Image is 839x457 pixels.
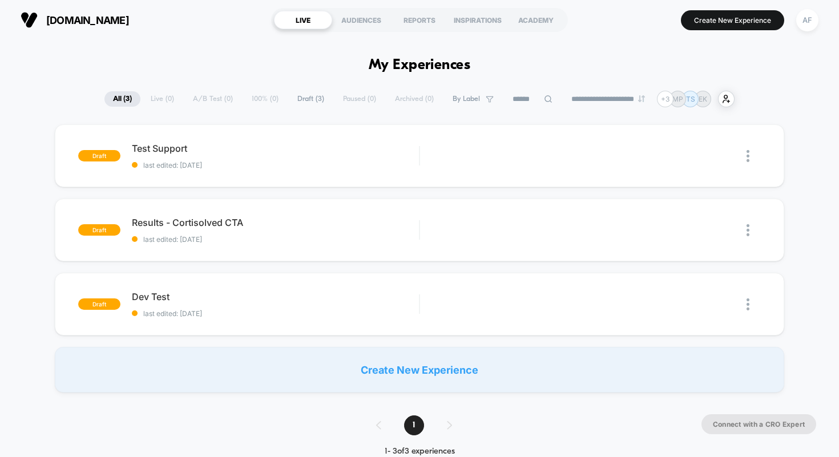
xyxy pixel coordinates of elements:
span: [DOMAIN_NAME] [46,14,129,26]
img: close [747,150,749,162]
span: Dev Test [132,291,419,302]
img: close [747,298,749,310]
img: close [747,224,749,236]
div: ACADEMY [507,11,565,29]
button: Create New Experience [681,10,784,30]
div: INSPIRATIONS [449,11,507,29]
span: Draft ( 3 ) [289,91,333,107]
span: draft [78,298,120,310]
span: draft [78,224,120,236]
p: EK [699,95,707,103]
div: + 3 [657,91,673,107]
h1: My Experiences [369,57,471,74]
span: Test Support [132,143,419,154]
div: AUDIENCES [332,11,390,29]
span: last edited: [DATE] [132,161,419,169]
div: Create New Experience [55,347,785,393]
span: last edited: [DATE] [132,235,419,244]
span: All ( 3 ) [104,91,140,107]
p: TS [686,95,695,103]
div: AF [796,9,818,31]
span: draft [78,150,120,161]
div: LIVE [274,11,332,29]
div: REPORTS [390,11,449,29]
span: last edited: [DATE] [132,309,419,318]
span: 1 [404,415,424,435]
button: Connect with a CRO Expert [701,414,816,434]
img: Visually logo [21,11,38,29]
img: end [638,95,645,102]
div: 1 - 3 of 3 experiences [365,447,475,456]
p: MP [672,95,683,103]
span: Results - Cortisolved CTA [132,217,419,228]
button: AF [793,9,822,32]
button: [DOMAIN_NAME] [17,11,132,29]
span: By Label [453,95,480,103]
